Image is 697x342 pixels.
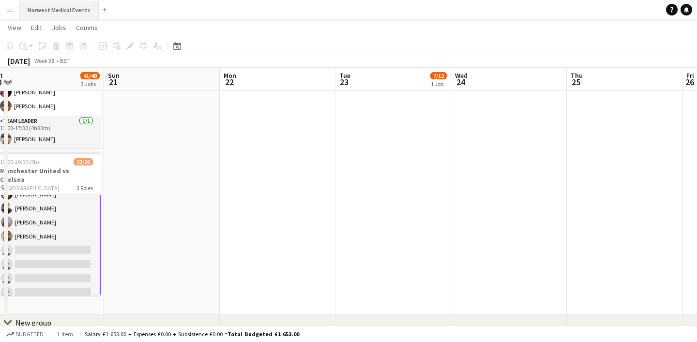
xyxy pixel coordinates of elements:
span: Comms [76,23,98,32]
a: Edit [27,21,46,34]
div: Salary £1 653.00 + Expenses £0.00 + Subsistence £0.00 = [85,330,299,338]
div: 1 Job [431,80,446,88]
button: Budgeted [5,329,45,340]
span: Edit [31,23,42,32]
div: [DATE] [8,56,30,66]
button: Norwest Medical Events [20,0,99,19]
span: Total Budgeted £1 653.00 [227,330,299,338]
span: Wed [455,71,468,80]
span: 3 Roles [76,184,93,192]
span: 24 [454,76,468,88]
a: Jobs [48,21,70,34]
span: 21 [106,76,120,88]
span: Week 38 [32,57,56,64]
div: 3 Jobs [81,80,99,88]
span: 1 item [53,330,76,338]
a: View [4,21,25,34]
span: 25 [569,76,583,88]
span: Thu [571,71,583,80]
span: Jobs [52,23,66,32]
span: 41/48 [80,72,100,79]
span: Sun [108,71,120,80]
span: 22/26 [74,158,93,165]
div: BST [60,57,70,64]
a: Comms [72,21,102,34]
span: Budgeted [15,331,44,338]
div: New group [15,318,51,327]
span: Mon [224,71,236,80]
span: 22 [222,76,236,88]
span: Fri [686,71,694,80]
span: Tue [339,71,350,80]
span: 23 [338,76,350,88]
span: View [8,23,21,32]
span: 26 [685,76,694,88]
span: [GEOGRAPHIC_DATA] [6,184,60,192]
span: 7/12 [430,72,447,79]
